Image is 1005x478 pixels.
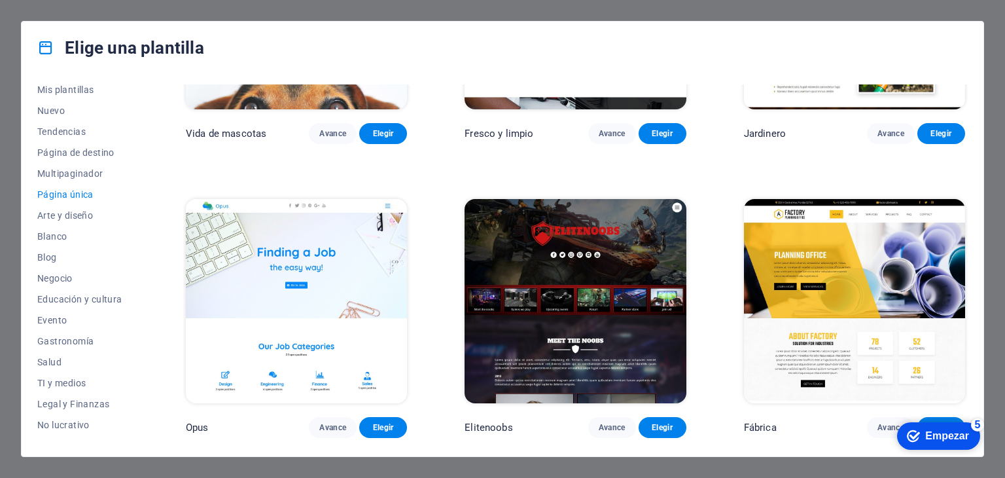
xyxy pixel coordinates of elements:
[599,129,626,138] font: Avance
[319,129,346,138] font: Avance
[37,247,128,268] button: Blog
[465,199,686,403] img: Elitenoobs
[37,273,73,284] font: Negocio
[37,289,128,310] button: Educación y cultura
[37,184,128,205] button: Página única
[186,422,209,433] font: Opus
[37,336,94,346] font: Gastronomía
[359,123,407,144] button: Elegir
[37,105,65,116] font: Nuevo
[37,294,122,304] font: Educación y cultura
[37,268,128,289] button: Negocio
[744,128,786,139] font: Jardinero
[652,423,673,432] font: Elegir
[37,79,128,100] button: Mis plantillas
[37,435,128,456] button: Actuación
[37,373,128,394] button: TI y medios
[917,123,965,144] button: Elegir
[877,423,904,432] font: Avance
[186,199,407,403] img: Opus
[84,3,90,14] font: 5
[744,199,965,403] img: Fábrica
[877,129,904,138] font: Avance
[37,100,128,121] button: Nuevo
[588,123,636,144] button: Avance
[37,315,67,325] font: Evento
[639,417,686,438] button: Elegir
[373,423,394,432] font: Elegir
[186,128,266,139] font: Vida de mascotas
[599,423,626,432] font: Avance
[639,123,686,144] button: Elegir
[37,142,128,163] button: Página de destino
[744,422,777,433] font: Fábrica
[309,417,357,438] button: Avance
[37,352,128,373] button: Salud
[588,417,636,438] button: Avance
[37,121,128,142] button: Tendencias
[37,399,109,409] font: Legal y Finanzas
[465,422,512,433] font: Elitenoobs
[37,252,57,263] font: Blog
[373,129,394,138] font: Elegir
[37,420,90,430] font: No lucrativo
[37,310,128,331] button: Evento
[37,414,128,435] button: No lucrativo
[652,129,673,138] font: Elegir
[65,38,204,58] font: Elige una plantilla
[37,231,67,242] font: Blanco
[309,123,357,144] button: Avance
[37,205,128,226] button: Arte y diseño
[37,189,94,200] font: Página única
[930,129,951,138] font: Elegir
[35,14,79,26] font: Empezar
[867,417,915,438] button: Avance
[37,163,128,184] button: Multipaginador
[37,357,62,367] font: Salud
[37,226,128,247] button: Blanco
[37,126,86,137] font: Tendencias
[37,378,86,388] font: TI y medios
[37,210,93,221] font: Arte y diseño
[37,394,128,414] button: Legal y Finanzas
[867,123,915,144] button: Avance
[37,147,115,158] font: Página de destino
[7,7,90,34] div: Empezar Quedan 5 elementos, 0 % completado
[37,168,103,179] font: Multipaginador
[359,417,407,438] button: Elegir
[37,84,94,95] font: Mis plantillas
[319,423,346,432] font: Avance
[465,128,533,139] font: Fresco y limpio
[37,331,128,352] button: Gastronomía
